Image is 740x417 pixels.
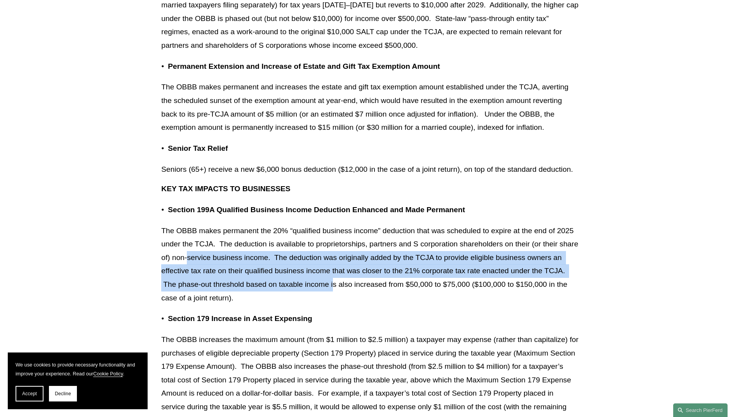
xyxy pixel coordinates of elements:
p: Seniors (65+) receive a new $6,000 bonus deduction ($12,000 in the case of a joint return), on to... [161,163,578,176]
button: Accept [16,386,44,401]
strong: Section 199A Qualified Business Income Deduction Enhanced and Made Permanent [168,206,465,214]
p: The OBBB makes permanent the 20% “qualified business income” deduction that was scheduled to expi... [161,224,578,305]
button: Decline [49,386,77,401]
section: Cookie banner [8,352,148,409]
span: Accept [22,391,37,396]
p: We use cookies to provide necessary functionality and improve your experience. Read our . [16,360,140,378]
strong: Senior Tax Relief [168,144,228,152]
p: The OBBB makes permanent and increases the estate and gift tax exemption amount established under... [161,80,578,134]
span: Decline [55,391,71,396]
strong: KEY TAX IMPACTS TO BUSINESSES [161,185,290,193]
a: Search this site [673,403,728,417]
strong: Section 179 Increase in Asset Expensing [168,314,312,323]
a: Cookie Policy [93,371,123,377]
strong: Permanent Extension and Increase of Estate and Gift Tax Exemption Amount [168,62,440,70]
